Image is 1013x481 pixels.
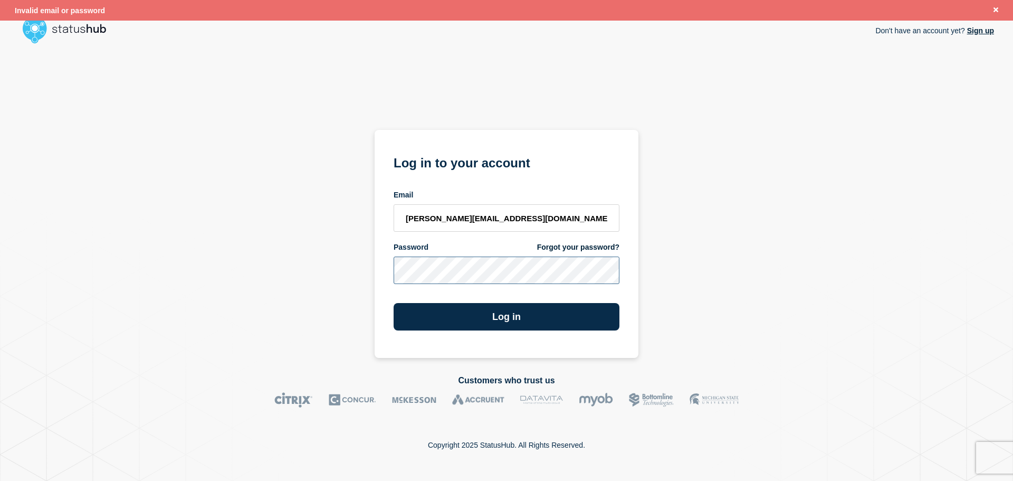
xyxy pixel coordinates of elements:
[394,242,428,252] span: Password
[19,13,119,46] img: StatusHub logo
[15,6,105,15] span: Invalid email or password
[392,392,436,408] img: McKesson logo
[989,4,1002,16] button: Close banner
[394,152,619,172] h1: Log in to your account
[394,190,413,200] span: Email
[394,204,619,232] input: email input
[520,392,563,408] img: DataVita logo
[428,441,585,449] p: Copyright 2025 StatusHub. All Rights Reserved.
[965,26,994,35] a: Sign up
[579,392,613,408] img: myob logo
[537,242,619,252] a: Forgot your password?
[629,392,674,408] img: Bottomline logo
[690,392,739,408] img: MSU logo
[274,392,313,408] img: Citrix logo
[394,257,619,284] input: password input
[19,376,994,385] h2: Customers who trust us
[394,303,619,331] button: Log in
[329,392,376,408] img: Concur logo
[875,18,994,43] p: Don't have an account yet?
[452,392,504,408] img: Accruent logo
